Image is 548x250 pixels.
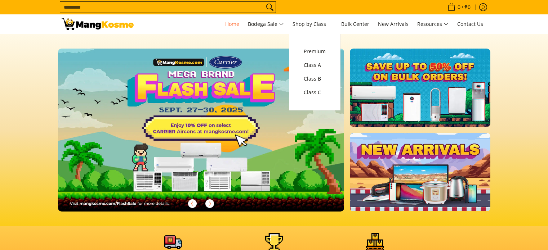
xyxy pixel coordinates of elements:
img: Mang Kosme: Your Home Appliances Warehouse Sale Partner! [62,18,134,30]
a: Class B [300,72,329,86]
nav: Main Menu [141,14,487,34]
img: BULK.webp [350,49,490,127]
a: Bulk Center [338,14,373,34]
img: NEW_ARRIVAL.webp [350,133,490,211]
a: Home [222,14,243,34]
span: 0 [456,5,462,10]
span: Class C [304,88,326,97]
a: Resources [414,14,452,34]
button: Next [202,196,218,212]
span: Bodega Sale [248,20,284,29]
a: Class C [300,86,329,99]
span: Class A [304,61,326,70]
span: Premium [304,47,326,56]
span: Home [225,21,239,27]
button: Previous [184,196,200,212]
a: Contact Us [454,14,487,34]
span: • [445,3,473,11]
a: Shop by Class [289,14,336,34]
button: Search [264,2,276,13]
span: New Arrivals [378,21,409,27]
span: Class B [304,74,326,83]
a: Class A [300,58,329,72]
a: New Arrivals [374,14,412,34]
span: ₱0 [463,5,472,10]
span: Resources [417,20,449,29]
a: Bodega Sale [244,14,288,34]
span: Contact Us [457,21,483,27]
span: Bulk Center [341,21,369,27]
a: Premium [300,45,329,58]
img: 092325 mk eom flash sale 1510x861 no dti [58,49,344,212]
span: Shop by Class [293,20,333,29]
